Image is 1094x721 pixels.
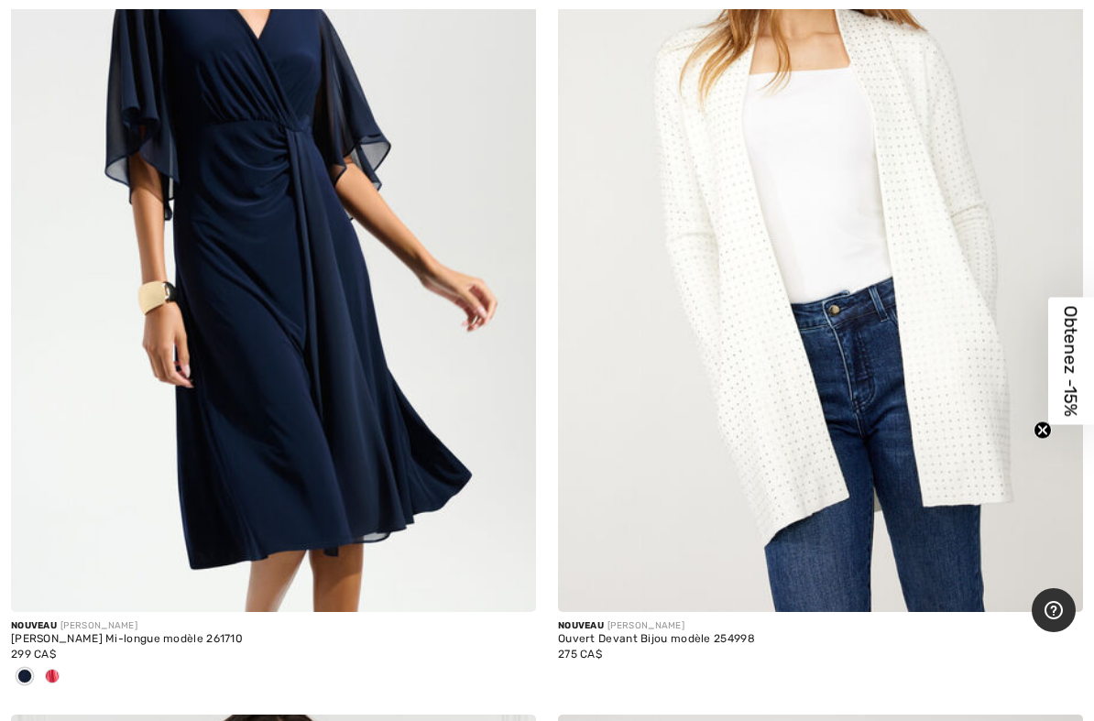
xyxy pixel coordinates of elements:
div: Obtenez -15%Close teaser [1048,297,1094,424]
div: Paradise coral [38,662,66,693]
div: [PERSON_NAME] Mi-longue modèle 261710 [11,633,536,646]
div: [PERSON_NAME] [558,619,1083,633]
div: Ouvert Devant Bijou modèle 254998 [558,633,1083,646]
span: Obtenez -15% [1061,305,1082,416]
button: Close teaser [1034,421,1052,439]
span: Nouveau [11,620,57,631]
div: Midnight Blue [11,662,38,693]
iframe: Ouvre un widget dans lequel vous pouvez trouver plus d’informations [1032,588,1076,634]
span: 299 CA$ [11,648,56,661]
div: [PERSON_NAME] [11,619,536,633]
span: 275 CA$ [558,648,602,661]
span: Nouveau [558,620,604,631]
